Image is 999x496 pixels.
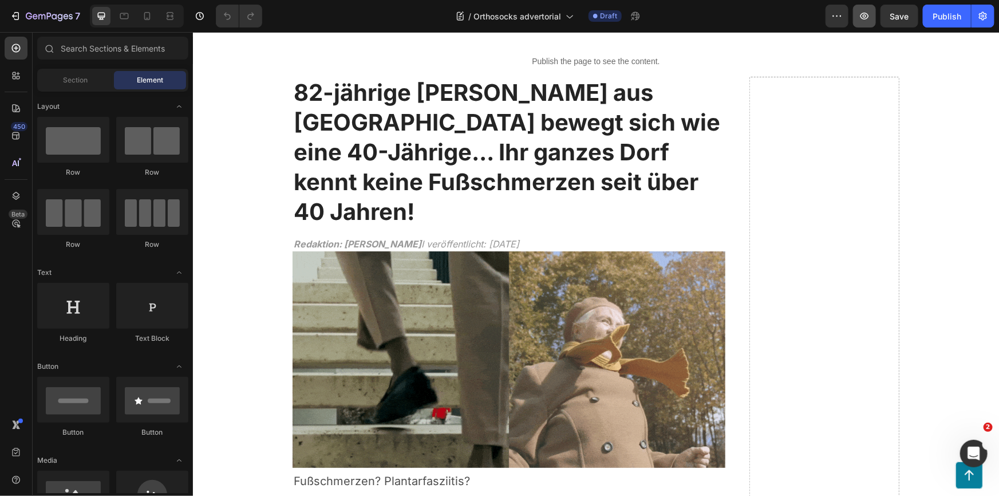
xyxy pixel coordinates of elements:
span: Text [37,267,52,278]
div: Row [116,239,188,250]
div: Publish [933,10,961,22]
span: / [468,10,471,22]
button: Save [880,5,918,27]
div: Row [37,239,109,250]
span: Toggle open [170,451,188,470]
span: Element [137,75,163,85]
div: Row [116,167,188,178]
p: 7 [75,9,80,23]
span: Section [64,75,88,85]
div: Row [37,167,109,178]
span: Layout [37,101,60,112]
div: Heading [37,333,109,344]
span: Toggle open [170,263,188,282]
div: Button [116,427,188,438]
input: Search Sections & Elements [37,37,188,60]
div: Text Block [116,333,188,344]
span: Save [890,11,909,21]
iframe: Design area [193,32,999,496]
div: Beta [9,210,27,219]
div: Undo/Redo [216,5,262,27]
span: Orthosocks advertorial [473,10,561,22]
iframe: Intercom live chat [960,440,988,467]
div: 450 [11,122,27,131]
span: Draft [600,11,617,21]
div: Button [37,427,109,438]
span: Toggle open [170,357,188,376]
span: Toggle open [170,97,188,116]
span: Media [37,455,57,466]
button: 7 [5,5,85,27]
button: Publish [923,5,971,27]
span: 2 [984,423,993,432]
span: Button [37,361,58,372]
